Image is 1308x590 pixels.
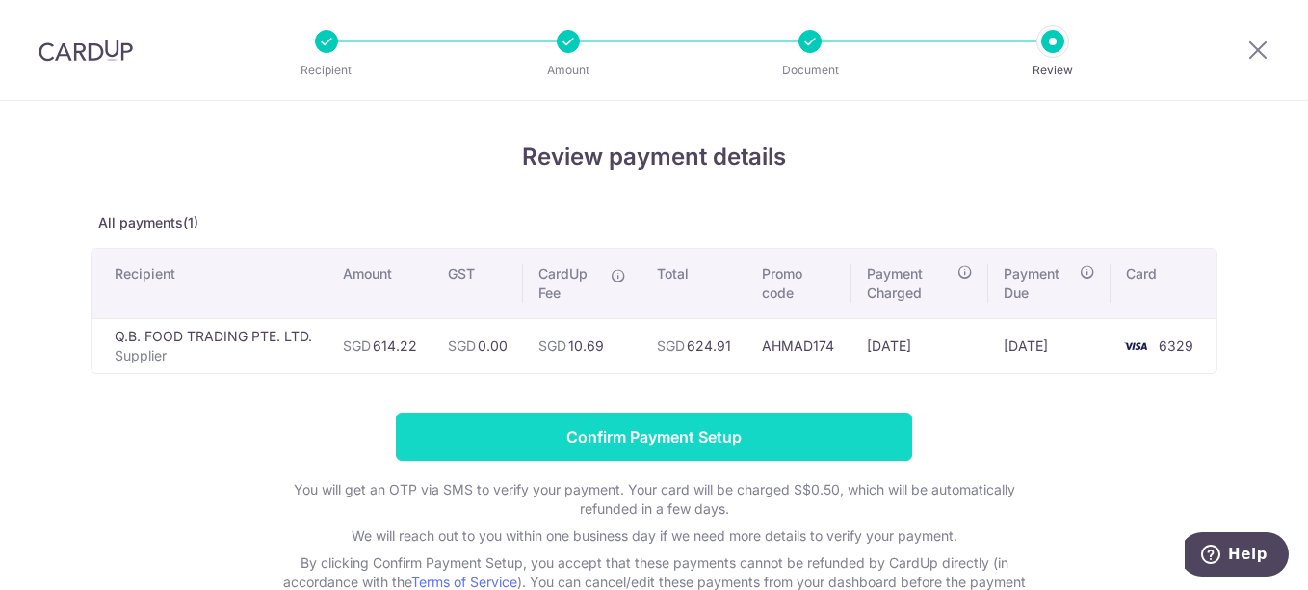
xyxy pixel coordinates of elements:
[343,337,371,354] span: SGD
[411,574,517,590] a: Terms of Service
[851,318,989,373] td: [DATE]
[327,318,432,373] td: 614.22
[523,318,641,373] td: 10.69
[538,337,566,354] span: SGD
[739,61,881,80] p: Document
[91,140,1217,174] h4: Review payment details
[1185,532,1289,580] iframe: Opens a widget where you can find more information
[269,480,1039,519] p: You will get an OTP via SMS to verify your payment. Your card will be charged S$0.50, which will ...
[988,318,1111,373] td: [DATE]
[327,249,432,318] th: Amount
[746,318,851,373] td: AHMAD174
[269,526,1039,546] p: We will reach out to you within one business day if we need more details to verify your payment.
[981,61,1124,80] p: Review
[538,264,601,303] span: CardUp Fee
[1116,335,1155,358] img: <span class="translation_missing" title="translation missing: en.account_steps.new_confirm_form.b...
[432,249,523,318] th: GST
[39,39,133,62] img: CardUp
[497,61,640,80] p: Amount
[1159,337,1193,354] span: 6329
[448,337,476,354] span: SGD
[641,318,746,373] td: 624.91
[432,318,523,373] td: 0.00
[641,249,746,318] th: Total
[746,249,851,318] th: Promo code
[657,337,685,354] span: SGD
[396,413,912,461] input: Confirm Payment Setup
[115,346,312,365] p: Supplier
[92,249,327,318] th: Recipient
[255,61,398,80] p: Recipient
[92,318,327,373] td: Q.B. FOOD TRADING PTE. LTD.
[1004,264,1074,303] span: Payment Due
[867,264,953,303] span: Payment Charged
[1111,249,1216,318] th: Card
[91,213,1217,232] p: All payments(1)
